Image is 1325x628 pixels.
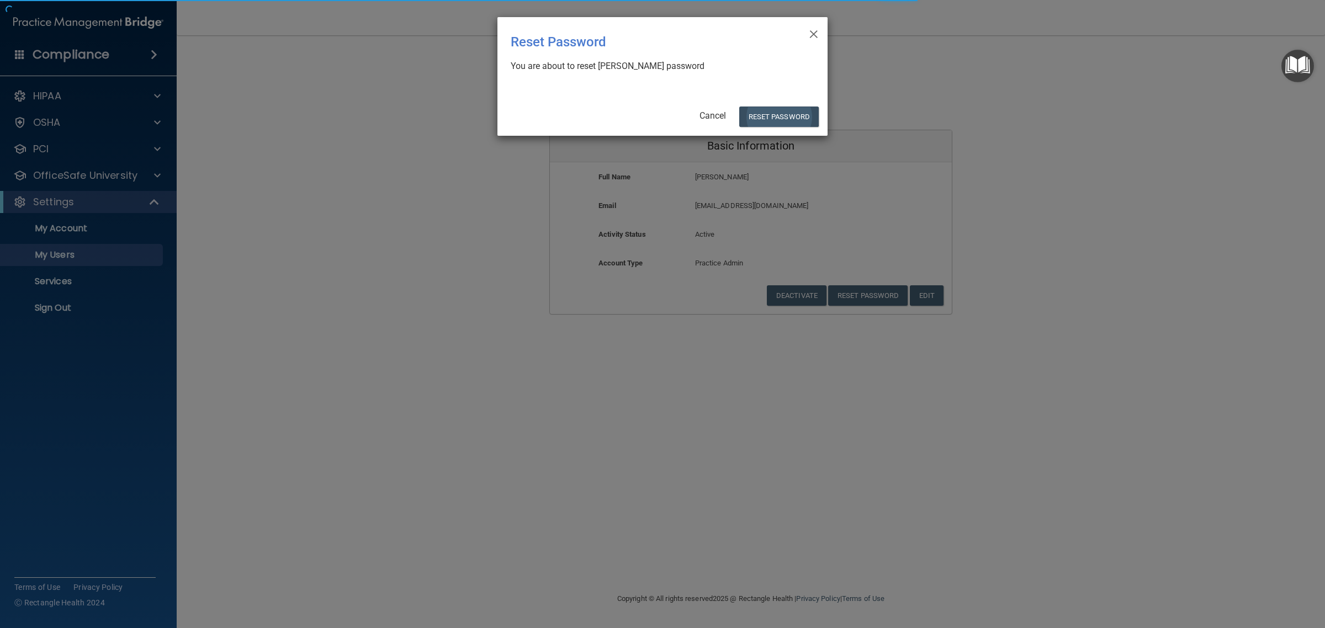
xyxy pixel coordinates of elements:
a: Cancel [699,110,726,121]
div: You are about to reset [PERSON_NAME] password [511,60,805,72]
button: Open Resource Center [1281,50,1314,82]
span: × [809,22,819,44]
button: Reset Password [739,107,819,127]
iframe: Drift Widget Chat Controller [1135,551,1312,594]
div: Reset Password [511,26,769,58]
